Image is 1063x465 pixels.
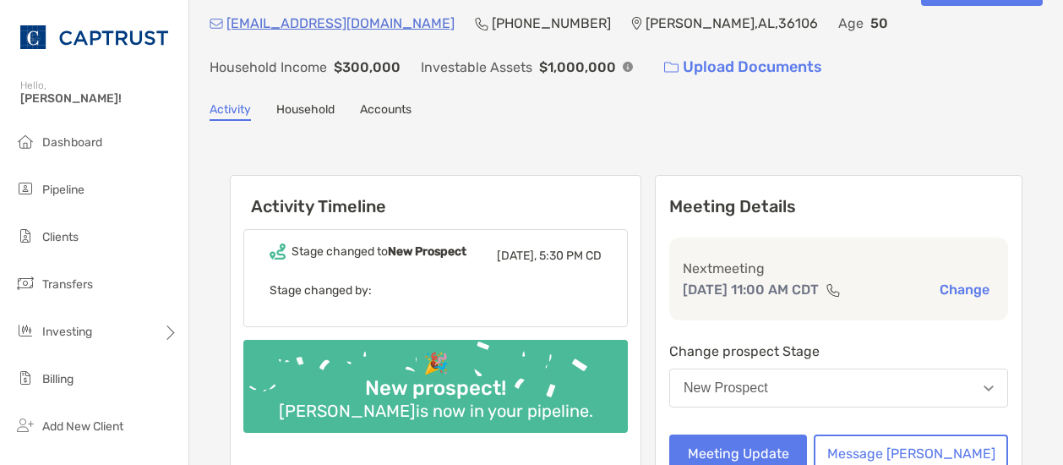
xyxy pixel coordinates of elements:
[15,368,35,388] img: billing icon
[270,243,286,260] img: Event icon
[15,273,35,293] img: transfers icon
[417,352,455,376] div: 🎉
[664,62,679,74] img: button icon
[334,57,401,78] p: $300,000
[20,91,178,106] span: [PERSON_NAME]!
[210,19,223,29] img: Email Icon
[15,415,35,435] img: add_new_client icon
[826,283,841,297] img: communication type
[15,320,35,341] img: investing icon
[669,341,1008,362] p: Change prospect Stage
[15,226,35,246] img: clients icon
[42,325,92,339] span: Investing
[870,13,888,34] p: 50
[226,13,455,34] p: [EMAIL_ADDRESS][DOMAIN_NAME]
[623,62,633,72] img: Info Icon
[42,277,93,292] span: Transfers
[210,102,251,121] a: Activity
[653,49,833,85] a: Upload Documents
[15,131,35,151] img: dashboard icon
[292,244,466,259] div: Stage changed to
[42,183,84,197] span: Pipeline
[838,13,864,34] p: Age
[421,57,532,78] p: Investable Assets
[231,176,641,216] h6: Activity Timeline
[539,249,602,263] span: 5:30 PM CD
[631,17,642,30] img: Location Icon
[42,419,123,434] span: Add New Client
[984,386,994,391] img: Open dropdown arrow
[669,196,1008,217] p: Meeting Details
[210,57,327,78] p: Household Income
[684,380,768,396] div: New Prospect
[539,57,616,78] p: $1,000,000
[388,244,466,259] b: New Prospect
[360,102,412,121] a: Accounts
[492,13,611,34] p: [PHONE_NUMBER]
[276,102,335,121] a: Household
[683,279,819,300] p: [DATE] 11:00 AM CDT
[270,280,602,301] p: Stage changed by:
[935,281,995,298] button: Change
[15,178,35,199] img: pipeline icon
[358,376,513,401] div: New prospect!
[646,13,818,34] p: [PERSON_NAME] , AL , 36106
[42,372,74,386] span: Billing
[497,249,537,263] span: [DATE],
[42,230,79,244] span: Clients
[669,369,1008,408] button: New Prospect
[475,17,488,30] img: Phone Icon
[683,258,995,279] p: Next meeting
[42,135,102,150] span: Dashboard
[20,7,168,68] img: CAPTRUST Logo
[272,401,600,421] div: [PERSON_NAME] is now in your pipeline.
